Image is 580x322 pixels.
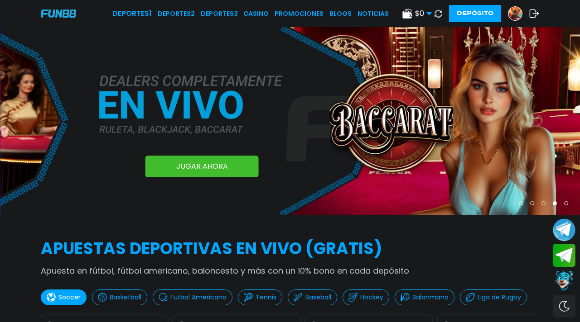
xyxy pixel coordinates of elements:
button: Futbol Americano [153,289,232,305]
p: Soccer [58,293,81,302]
a: Promociones [275,9,324,19]
p: Baseball [305,293,331,302]
div: Switch theme [553,295,575,317]
a: JUGAR AHORA [145,156,259,177]
button: Join telegram channel [553,218,575,241]
a: Deportes1 [112,8,152,19]
button: Tennis [238,289,282,305]
button: Hockey [343,289,389,305]
button: Baseball [288,289,337,305]
button: Basketball [92,289,147,305]
button: Soccer [41,289,87,305]
span: $ 0 [415,8,432,19]
img: Company Logo [41,9,76,17]
img: Avatar [508,7,522,20]
h2: APUESTAS DEPORTIVAS EN VIVO (gratis) [41,237,539,261]
p: Futbol Americano [170,293,227,302]
p: Liga de Rugby [478,293,521,302]
button: Depósito [449,5,501,22]
button: Join telegram [553,244,575,267]
a: Avatar [508,6,529,21]
button: Contact customer service [553,269,575,293]
a: Deportes3 [201,9,238,19]
p: Hockey [360,293,383,302]
a: Deportes2 [158,9,195,19]
a: NOTICIAS [358,9,389,19]
p: Tennis [256,293,276,302]
button: Liga de Rugby [460,289,527,305]
p: Basketball [110,293,141,302]
p: Apuesta en fútbol, fútbol americano, baloncesto y más con un 10% bono en cada depósito [41,265,539,277]
a: BLOGS [329,9,352,19]
button: Balonmano [395,289,454,305]
p: Balonmano [412,293,449,302]
a: CASINO [243,9,269,19]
